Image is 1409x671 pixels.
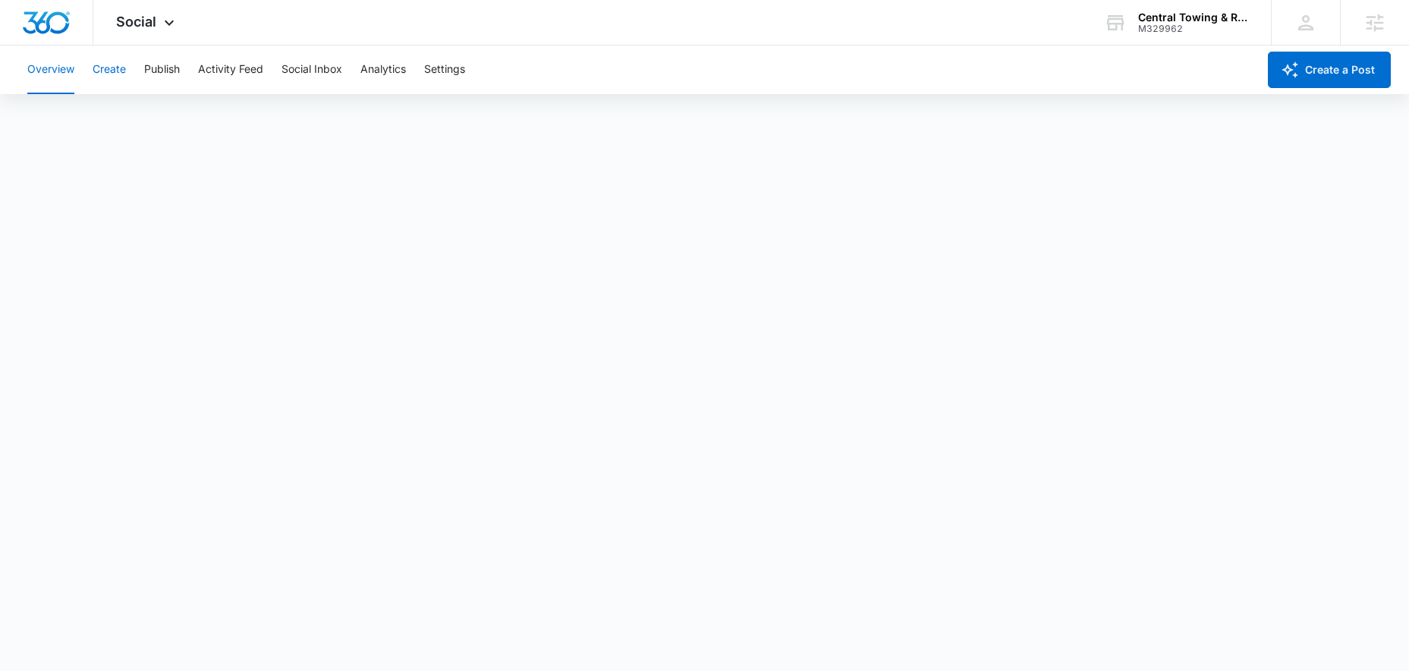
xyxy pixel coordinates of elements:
[424,46,465,94] button: Settings
[27,46,74,94] button: Overview
[198,46,263,94] button: Activity Feed
[1138,11,1249,24] div: account name
[281,46,342,94] button: Social Inbox
[93,46,126,94] button: Create
[360,46,406,94] button: Analytics
[116,14,156,30] span: Social
[1268,52,1391,88] button: Create a Post
[144,46,180,94] button: Publish
[1138,24,1249,34] div: account id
